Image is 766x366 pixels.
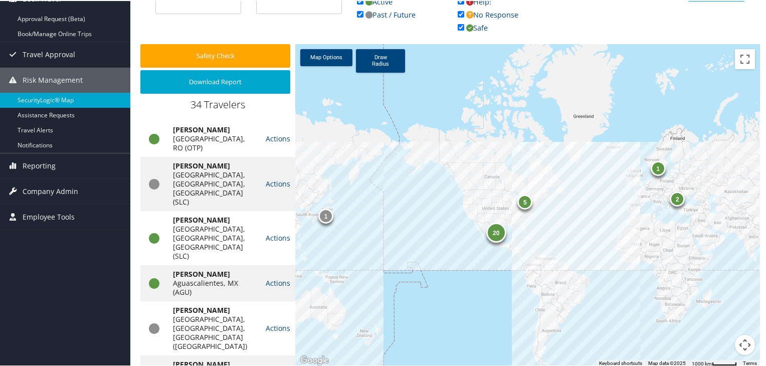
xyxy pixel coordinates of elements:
[650,160,665,175] div: 1
[458,22,488,32] a: Safe
[266,133,290,142] a: Actions
[735,48,755,68] button: Toggle fullscreen view
[173,269,256,278] div: [PERSON_NAME]
[173,224,256,260] div: [GEOGRAPHIC_DATA], [GEOGRAPHIC_DATA], [GEOGRAPHIC_DATA] (SLC)
[266,178,290,188] a: Actions
[140,97,295,116] div: 34 Travelers
[648,359,686,365] span: Map data ©2025
[689,359,740,366] button: Map Scale: 1000 km per 46 pixels
[23,204,75,229] span: Employee Tools
[743,359,757,365] a: Terms (opens in new tab)
[298,353,331,366] a: Open this area in Google Maps (opens a new window)
[599,359,642,366] button: Keyboard shortcuts
[458,9,518,19] a: No Response
[517,194,532,209] div: 5
[692,360,712,365] span: 1000 km
[23,67,83,92] span: Risk Management
[735,334,755,354] button: Map camera controls
[23,41,75,66] span: Travel Approval
[173,215,256,224] div: [PERSON_NAME]
[23,178,78,203] span: Company Admin
[173,305,256,314] div: [PERSON_NAME]
[173,169,256,206] div: [GEOGRAPHIC_DATA], [GEOGRAPHIC_DATA], [GEOGRAPHIC_DATA] (SLC)
[140,43,290,67] button: Safety Check
[23,152,56,177] span: Reporting
[140,69,290,93] button: Download Report
[266,277,290,287] a: Actions
[173,160,256,169] div: [PERSON_NAME]
[298,353,331,366] img: Google
[357,9,416,19] a: Past / Future
[300,48,352,65] a: Map Options
[486,222,506,242] div: 20
[356,48,405,72] a: Draw Radius
[173,124,256,133] div: [PERSON_NAME]
[173,278,256,296] div: Aguascalientes, MX (AGU)
[318,208,333,223] div: 1
[173,314,256,350] div: [GEOGRAPHIC_DATA], [GEOGRAPHIC_DATA], [GEOGRAPHIC_DATA] ([GEOGRAPHIC_DATA])
[670,191,685,206] div: 2
[173,133,256,151] div: [GEOGRAPHIC_DATA], RO (OTP)
[266,322,290,332] a: Actions
[266,232,290,242] a: Actions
